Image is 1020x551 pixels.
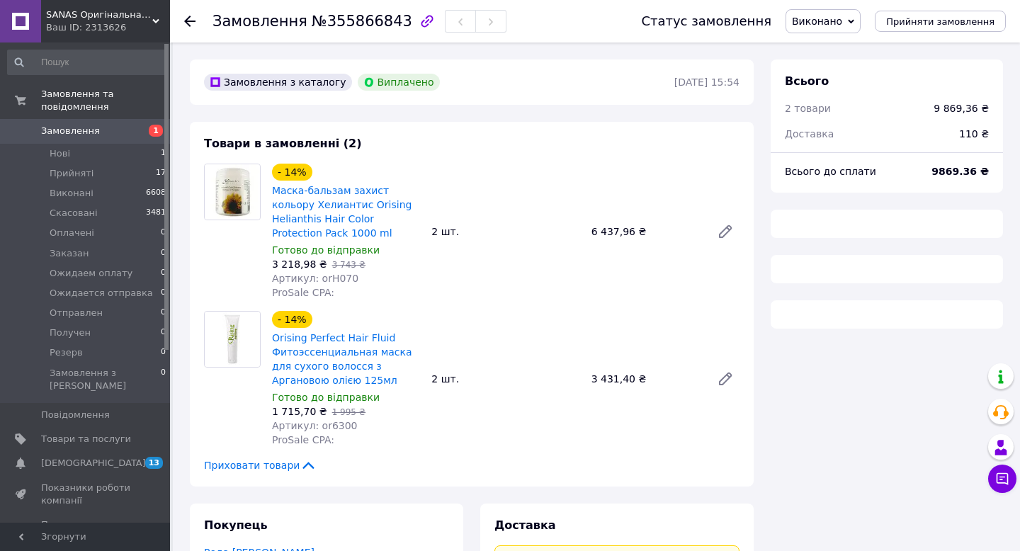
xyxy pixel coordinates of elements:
span: SANAS Оригінальна косметика та парфумерія [46,8,152,21]
span: 1 995 ₴ [332,407,365,417]
span: Оплачені [50,227,94,239]
div: Ваш ID: 2313626 [46,21,170,34]
span: №355866843 [312,13,412,30]
span: Виконані [50,187,93,200]
span: Показники роботи компанії [41,482,131,507]
span: Прийняті [50,167,93,180]
div: 110 ₴ [951,118,997,149]
span: 0 [161,367,166,392]
div: 9 869,36 ₴ [934,101,989,115]
span: Покупець [204,518,268,532]
span: 0 [161,287,166,300]
div: 3 431,40 ₴ [586,369,705,389]
span: Всього [785,74,829,88]
span: 0 [161,346,166,359]
div: - 14% [272,164,312,181]
span: 3 743 ₴ [332,260,365,270]
span: Повідомлення [41,409,110,421]
span: Товари та послуги [41,433,131,445]
span: 17 [156,167,166,180]
span: Готово до відправки [272,244,380,256]
span: Прийняти замовлення [886,16,994,27]
span: ProSale CPA: [272,434,334,445]
span: Получен [50,326,91,339]
span: Виконано [792,16,842,27]
span: 6608 [146,187,166,200]
span: 0 [161,247,166,260]
span: Замовлення та повідомлення [41,88,170,113]
a: Orising Perfect Hair Fluid Фитоэссенциальная маска для сухого волосся з Аргановою олією 125мл [272,332,412,386]
span: 3481 [146,207,166,220]
img: Orising Perfect Hair Fluid Фитоэссенциальная маска для сухого волосся з Аргановою олією 125мл [205,312,260,367]
span: Товари в замовленні (2) [204,137,362,150]
span: Резерв [50,346,83,359]
button: Чат з покупцем [988,465,1016,493]
div: - 14% [272,311,312,328]
span: 0 [161,326,166,339]
span: Доставка [494,518,556,532]
span: Готово до відправки [272,392,380,403]
span: Отправлен [50,307,103,319]
b: 9869.36 ₴ [931,166,989,177]
span: Нові [50,147,70,160]
span: [DEMOGRAPHIC_DATA] [41,457,146,470]
a: Редагувати [711,365,739,393]
span: 0 [161,227,166,239]
span: Всього до сплати [785,166,876,177]
span: Замовлення з [PERSON_NAME] [50,367,161,392]
div: Повернутися назад [184,14,195,28]
input: Пошук [7,50,167,75]
div: Замовлення з каталогу [204,74,352,91]
div: Виплачено [358,74,440,91]
span: Панель управління [41,518,131,544]
img: Маска-бальзам захист кольору Хелиантис Orising Helianthis Hair Color Protection Pack 1000 ml [205,164,260,220]
span: 13 [145,457,163,469]
div: 2 шт. [426,369,585,389]
span: 1 715,70 ₴ [272,406,327,417]
span: Приховати товари [204,458,317,472]
time: [DATE] 15:54 [674,76,739,88]
span: Скасовані [50,207,98,220]
span: Заказан [50,247,89,260]
a: Редагувати [711,217,739,246]
div: 6 437,96 ₴ [586,222,705,242]
span: Доставка [785,128,834,140]
span: 3 218,98 ₴ [272,259,327,270]
span: Артикул: orH070 [272,273,358,284]
div: 2 шт. [426,222,585,242]
span: 0 [161,307,166,319]
span: 1 [161,147,166,160]
div: Статус замовлення [641,14,771,28]
span: ProSale CPA: [272,287,334,298]
button: Прийняти замовлення [875,11,1006,32]
span: 2 товари [785,103,831,114]
span: 1 [149,125,163,137]
span: Замовлення [212,13,307,30]
span: Замовлення [41,125,100,137]
span: 0 [161,267,166,280]
span: Ожидаем оплату [50,267,132,280]
a: Маска-бальзам захист кольору Хелиантис Orising Helianthis Hair Color Protection Pack 1000 ml [272,185,412,239]
span: Ожидается отправка [50,287,153,300]
span: Артикул: or6300 [272,420,358,431]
